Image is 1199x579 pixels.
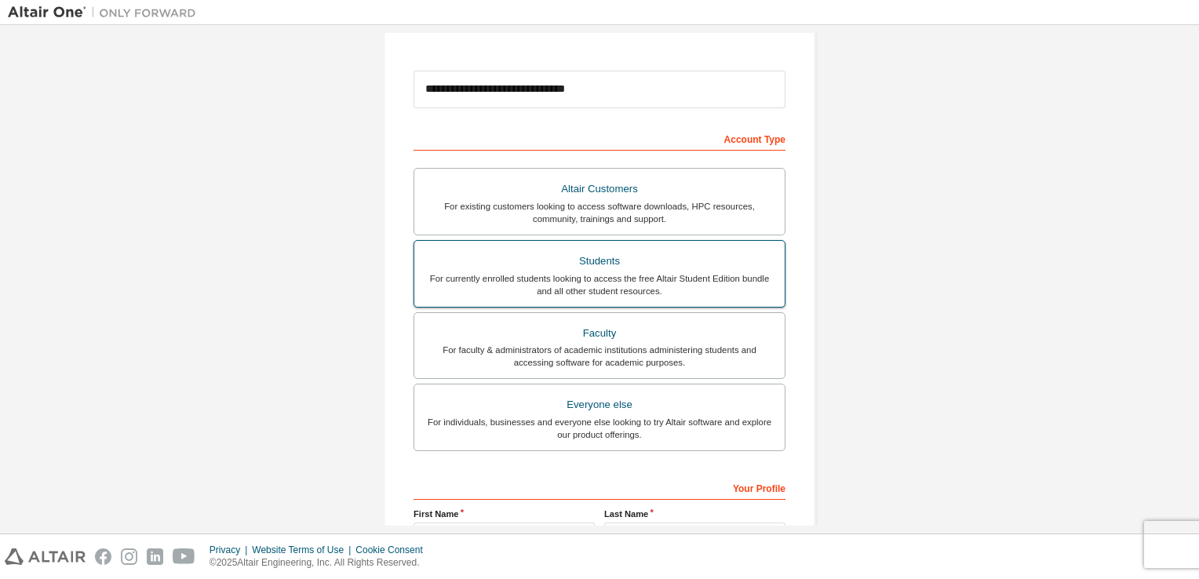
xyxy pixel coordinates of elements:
div: For currently enrolled students looking to access the free Altair Student Edition bundle and all ... [424,272,775,297]
div: Everyone else [424,394,775,416]
div: Cookie Consent [355,544,432,556]
label: First Name [414,508,595,520]
div: Altair Customers [424,178,775,200]
img: facebook.svg [95,548,111,565]
div: Faculty [424,322,775,344]
div: Your Profile [414,475,785,500]
label: Last Name [604,508,785,520]
div: Account Type [414,126,785,151]
img: youtube.svg [173,548,195,565]
div: For existing customers looking to access software downloads, HPC resources, community, trainings ... [424,200,775,225]
img: Altair One [8,5,204,20]
img: linkedin.svg [147,548,163,565]
div: For individuals, businesses and everyone else looking to try Altair software and explore our prod... [424,416,775,441]
p: © 2025 Altair Engineering, Inc. All Rights Reserved. [210,556,432,570]
img: instagram.svg [121,548,137,565]
div: For faculty & administrators of academic institutions administering students and accessing softwa... [424,344,775,369]
div: Privacy [210,544,252,556]
img: altair_logo.svg [5,548,86,565]
div: Students [424,250,775,272]
div: Website Terms of Use [252,544,355,556]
